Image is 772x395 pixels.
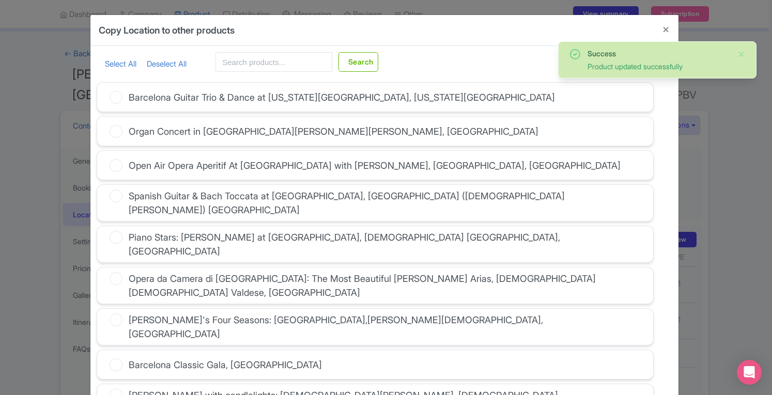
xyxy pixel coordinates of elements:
div: [PERSON_NAME]'s Four Seasons: [GEOGRAPHIC_DATA],[PERSON_NAME][DEMOGRAPHIC_DATA], [GEOGRAPHIC_DATA] [129,313,635,341]
div: Success [588,48,729,59]
button: Search [338,52,378,72]
div: Spanish Guitar & Bach Toccata at [GEOGRAPHIC_DATA], [GEOGRAPHIC_DATA] ([DEMOGRAPHIC_DATA][PERSON_... [129,189,635,217]
div: Copy Location to other products [99,23,235,37]
button: Close [654,15,678,44]
a: Select All [105,59,136,69]
input: Search products... [215,52,332,72]
div: Product updated successfully [588,61,729,72]
div: Open Intercom Messenger [737,360,762,385]
div: Barcelona Classic Gala, [GEOGRAPHIC_DATA] [129,358,322,372]
div: Piano Stars: [PERSON_NAME] at [GEOGRAPHIC_DATA], [DEMOGRAPHIC_DATA] [GEOGRAPHIC_DATA], [GEOGRAPHI... [129,230,635,258]
a: Deselect All [147,59,187,69]
button: Close [737,48,746,60]
div: Open Air Opera Aperitif At [GEOGRAPHIC_DATA] with [PERSON_NAME], [GEOGRAPHIC_DATA], [GEOGRAPHIC_D... [129,159,621,172]
div: Barcelona Guitar Trio & Dance at [US_STATE][GEOGRAPHIC_DATA], [US_STATE][GEOGRAPHIC_DATA] [129,90,555,104]
div: Organ Concert in [GEOGRAPHIC_DATA][PERSON_NAME][PERSON_NAME], [GEOGRAPHIC_DATA] [129,124,538,138]
div: Opera da Camera di [GEOGRAPHIC_DATA]: The Most Beautiful [PERSON_NAME] Arias, [DEMOGRAPHIC_DATA] ... [129,272,635,299]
